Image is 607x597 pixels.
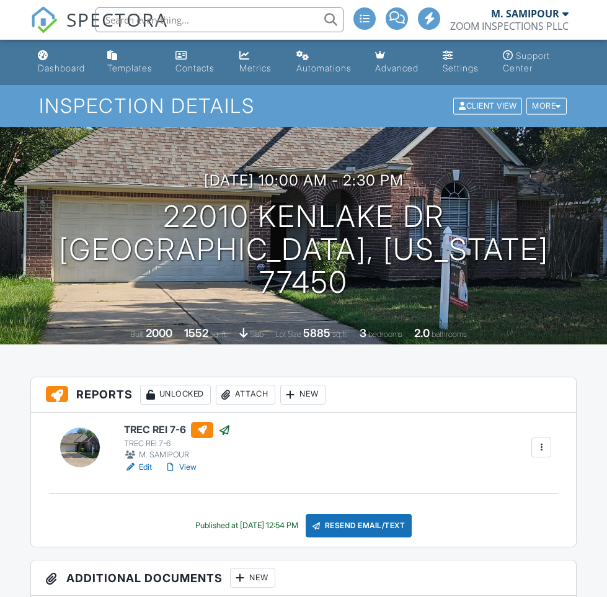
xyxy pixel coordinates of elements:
div: 2000 [146,326,172,339]
a: Client View [452,101,525,110]
a: Templates [102,45,161,80]
a: Automations (Basic) [291,45,360,80]
a: SPECTORA [30,17,168,43]
div: 3 [360,326,366,339]
a: Dashboard [33,45,92,80]
div: Dashboard [38,63,85,73]
h3: Reports [31,377,576,413]
div: M. SAMIPOUR [491,7,559,20]
h6: TREC REI 7-6 [124,422,231,438]
span: Lot Size [275,330,301,339]
div: ZOOM INSPECTIONS PLLC [450,20,569,32]
span: bedrooms [368,330,402,339]
h1: 22010 Kenlake Dr [GEOGRAPHIC_DATA], [US_STATE] 77450 [20,200,587,298]
h1: Inspection Details [39,95,567,117]
span: sq. ft. [210,330,228,339]
div: TREC REI 7-6 [124,439,231,449]
div: Support Center [503,50,550,73]
a: Contacts [171,45,224,80]
div: M. SAMIPOUR [124,449,231,461]
a: Advanced [370,45,428,80]
div: Resend Email/Text [306,514,412,537]
div: Client View [453,98,522,115]
div: Published at [DATE] 12:54 PM [195,521,298,531]
div: Contacts [175,63,215,73]
div: New [230,568,275,588]
div: Metrics [239,63,272,73]
a: Metrics [234,45,281,80]
div: 2.0 [414,326,430,339]
input: Search everything... [95,7,343,32]
span: slab [250,330,264,339]
a: Settings [438,45,488,80]
span: sq.ft. [332,330,348,339]
div: Attach [216,385,275,405]
div: 5885 [303,326,330,339]
img: The Best Home Inspection Software - Spectora [30,6,58,34]
div: Unlocked [140,385,211,405]
h3: [DATE] 10:00 am - 2:30 pm [204,172,404,189]
a: Edit [124,461,152,474]
span: SPECTORA [66,6,168,32]
div: Advanced [375,63,419,73]
div: 1552 [184,326,208,339]
a: Support Center [498,45,574,80]
div: More [526,98,567,115]
div: New [280,385,326,405]
h3: Additional Documents [31,560,576,596]
div: Settings [443,63,479,73]
div: Templates [107,63,153,73]
span: bathrooms [432,330,467,339]
span: Built [130,330,144,339]
a: TREC REI 7-6 TREC REI 7-6 M. SAMIPOUR [124,422,231,462]
div: Automations [296,63,352,73]
a: View [164,461,197,474]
